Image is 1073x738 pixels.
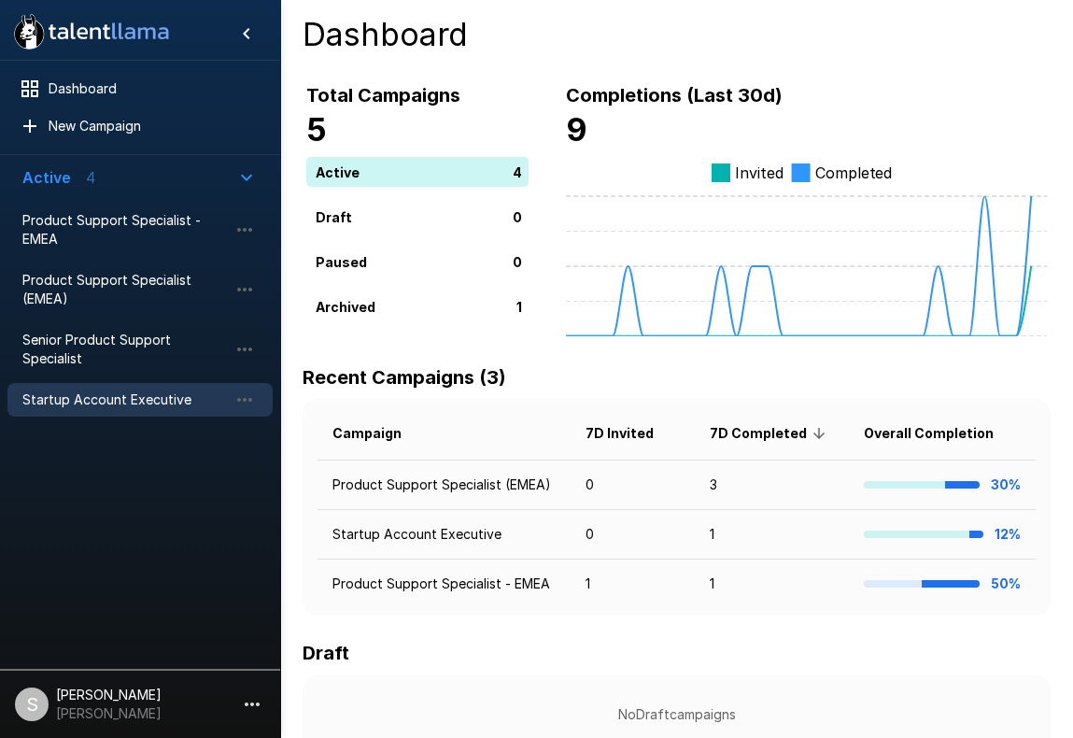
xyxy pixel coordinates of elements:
[303,15,1051,54] h4: Dashboard
[995,526,1021,542] b: 12%
[991,575,1021,591] b: 50%
[318,510,571,560] td: Startup Account Executive
[318,461,571,510] td: Product Support Specialist (EMEA)
[991,476,1021,492] b: 30%
[516,296,522,316] p: 1
[566,84,783,106] b: Completions (Last 30d)
[566,110,587,149] b: 9
[303,366,506,389] b: Recent Campaigns (3)
[332,705,1021,724] p: No Draft campaigns
[513,251,522,271] p: 0
[710,422,831,445] span: 7D Completed
[306,84,460,106] b: Total Campaigns
[513,162,522,181] p: 4
[864,422,1018,445] span: Overall Completion
[332,422,426,445] span: Campaign
[695,461,849,510] td: 3
[586,422,678,445] span: 7D Invited
[513,206,522,226] p: 0
[695,560,849,609] td: 1
[695,510,849,560] td: 1
[318,560,571,609] td: Product Support Specialist - EMEA
[571,461,695,510] td: 0
[571,510,695,560] td: 0
[303,642,349,664] b: Draft
[306,110,327,149] b: 5
[571,560,695,609] td: 1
